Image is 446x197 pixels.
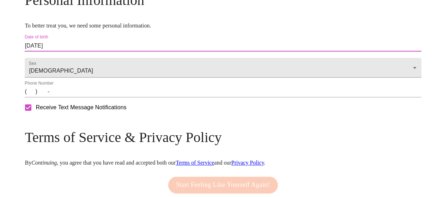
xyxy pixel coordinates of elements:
[25,81,54,85] label: Phone Number
[25,58,421,78] div: [DEMOGRAPHIC_DATA]
[31,160,57,166] em: Continuing
[25,160,421,166] p: By , you agree that you have read and accepted both our and our .
[25,129,421,146] h3: Terms of Service & Privacy Policy
[231,160,264,166] a: Privacy Policy
[25,35,48,39] label: Date of birth
[36,103,126,112] span: Receive Text Message Notifications
[25,23,421,29] p: To better treat you, we need some personal information.
[176,160,214,166] a: Terms of Service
